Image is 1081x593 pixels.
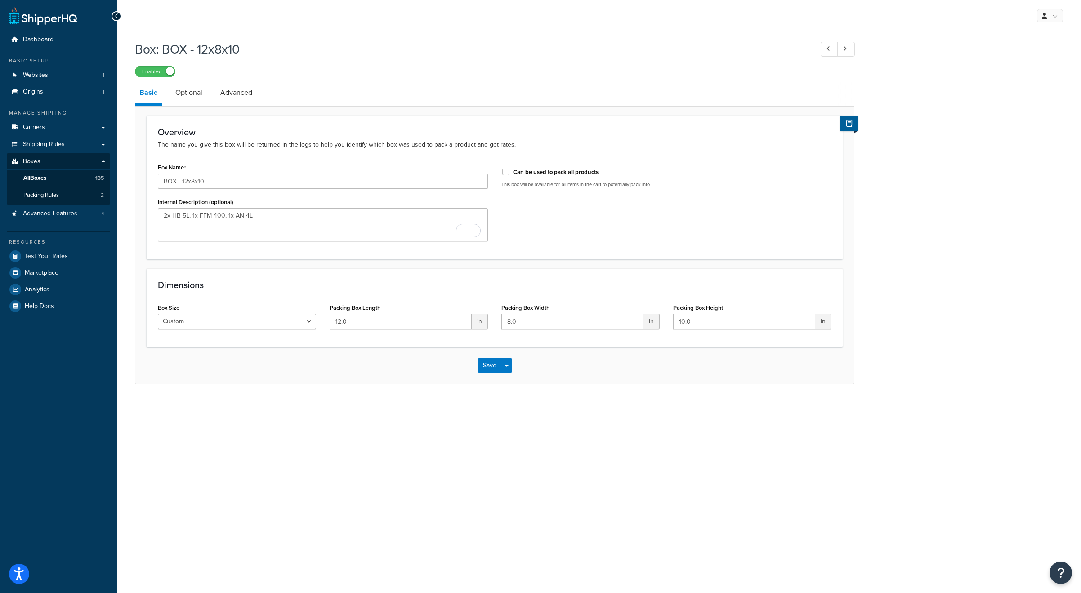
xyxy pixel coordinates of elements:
a: Packing Rules2 [7,187,110,204]
button: Open Resource Center [1050,562,1072,584]
label: Box Size [158,304,179,311]
p: The name you give this box will be returned in the logs to help you identify which box was used t... [158,140,831,150]
div: Basic Setup [7,57,110,65]
h1: Box: BOX - 12x8x10 [135,40,804,58]
a: Advanced Features4 [7,205,110,222]
a: Origins1 [7,84,110,100]
a: Shipping Rules [7,136,110,153]
label: Box Name [158,164,186,171]
a: Dashboard [7,31,110,48]
span: Marketplace [25,269,58,277]
span: in [815,314,831,329]
a: Previous Record [821,42,838,57]
a: Next Record [837,42,855,57]
div: Resources [7,238,110,246]
a: Basic [135,82,162,106]
label: Enabled [135,66,175,77]
div: Manage Shipping [7,109,110,117]
label: Internal Description (optional) [158,199,233,205]
label: Packing Box Height [673,304,723,311]
span: Websites [23,71,48,79]
a: Analytics [7,281,110,298]
li: Boxes [7,153,110,205]
span: Origins [23,88,43,96]
span: All Boxes [23,174,46,182]
span: 135 [95,174,104,182]
li: Websites [7,67,110,84]
span: in [643,314,660,329]
span: 4 [101,210,104,218]
button: Save [478,358,502,373]
label: Packing Box Width [501,304,549,311]
button: Show Help Docs [840,116,858,131]
li: Origins [7,84,110,100]
a: Help Docs [7,298,110,314]
label: Can be used to pack all products [513,168,599,176]
span: Carriers [23,124,45,131]
span: Help Docs [25,303,54,310]
span: Analytics [25,286,49,294]
a: Optional [171,82,207,103]
p: This box will be available for all items in the cart to potentially pack into [501,181,831,188]
h3: Overview [158,127,831,137]
span: Dashboard [23,36,54,44]
li: Packing Rules [7,187,110,204]
span: 2 [101,192,104,199]
span: Advanced Features [23,210,77,218]
label: Packing Box Length [330,304,380,311]
h3: Dimensions [158,280,831,290]
a: AllBoxes135 [7,170,110,187]
a: Carriers [7,119,110,136]
span: Test Your Rates [25,253,68,260]
span: Boxes [23,158,40,165]
span: 1 [103,88,104,96]
a: Test Your Rates [7,248,110,264]
span: Packing Rules [23,192,59,199]
span: in [472,314,488,329]
a: Marketplace [7,265,110,281]
a: Advanced [216,82,257,103]
textarea: To enrich screen reader interactions, please activate Accessibility in Grammarly extension settings [158,208,488,241]
a: Boxes [7,153,110,170]
li: Advanced Features [7,205,110,222]
a: Websites1 [7,67,110,84]
span: Shipping Rules [23,141,65,148]
span: 1 [103,71,104,79]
